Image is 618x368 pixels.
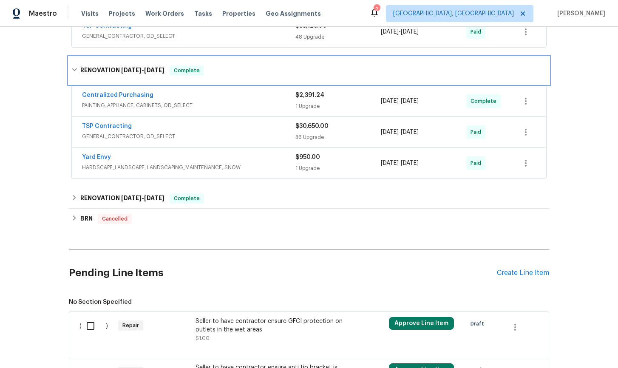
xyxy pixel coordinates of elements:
span: [DATE] [144,67,164,73]
span: - [381,159,419,167]
span: No Section Specified [69,298,549,306]
div: BRN Cancelled [69,209,549,229]
span: [GEOGRAPHIC_DATA], [GEOGRAPHIC_DATA] [393,9,514,18]
span: Complete [471,97,500,105]
div: Seller to have contractor ensure GFCI protection on outlets in the wet areas [196,317,345,334]
div: 36 Upgrade [295,133,381,142]
span: [DATE] [381,160,399,166]
div: ( ) [77,314,116,345]
span: Tasks [194,11,212,17]
span: [DATE] [121,195,142,201]
span: [DATE] [381,129,399,135]
span: Geo Assignments [266,9,321,18]
span: HARDSCAPE_LANDSCAPE, LANDSCAPING_MAINTENANCE, SNOW [82,163,295,172]
h6: BRN [80,214,93,224]
span: $30,650.00 [295,123,329,129]
h2: Pending Line Items [69,253,497,293]
span: Cancelled [99,215,131,223]
span: [DATE] [401,129,419,135]
span: Maestro [29,9,57,18]
span: Paid [471,28,485,36]
span: Visits [81,9,99,18]
span: [DATE] [401,29,419,35]
div: 1 Upgrade [295,164,381,173]
span: [DATE] [381,98,399,104]
span: Complete [170,194,203,203]
div: 48 Upgrade [295,33,381,41]
a: Yard Envy [82,154,111,160]
span: - [381,128,419,136]
span: Draft [471,320,488,328]
div: 2 [374,5,380,14]
span: [DATE] [401,160,419,166]
span: Properties [222,9,255,18]
span: - [121,67,164,73]
button: Approve Line Item [389,317,454,330]
span: [DATE] [144,195,164,201]
span: - [381,97,419,105]
span: $1.00 [196,336,210,341]
span: Repair [119,321,142,330]
span: - [381,28,419,36]
span: PAINTING, APPLIANCE, CABINETS, OD_SELECT [82,101,295,110]
div: RENOVATION [DATE]-[DATE]Complete [69,57,549,84]
span: [DATE] [381,29,399,35]
div: RENOVATION [DATE]-[DATE]Complete [69,188,549,209]
span: GENERAL_CONTRACTOR, OD_SELECT [82,32,295,40]
span: Projects [109,9,135,18]
div: 1 Upgrade [295,102,381,110]
span: - [121,195,164,201]
span: Paid [471,159,485,167]
span: $950.00 [295,154,320,160]
a: TSP Contracting [82,123,132,129]
span: $2,391.24 [295,92,324,98]
h6: RENOVATION [80,193,164,204]
span: [PERSON_NAME] [554,9,605,18]
span: Complete [170,66,203,75]
span: Paid [471,128,485,136]
div: Create Line Item [497,269,549,277]
h6: RENOVATION [80,65,164,76]
span: Work Orders [145,9,184,18]
span: [DATE] [121,67,142,73]
a: Centralized Purchasing [82,92,153,98]
span: GENERAL_CONTRACTOR, OD_SELECT [82,132,295,141]
span: [DATE] [401,98,419,104]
